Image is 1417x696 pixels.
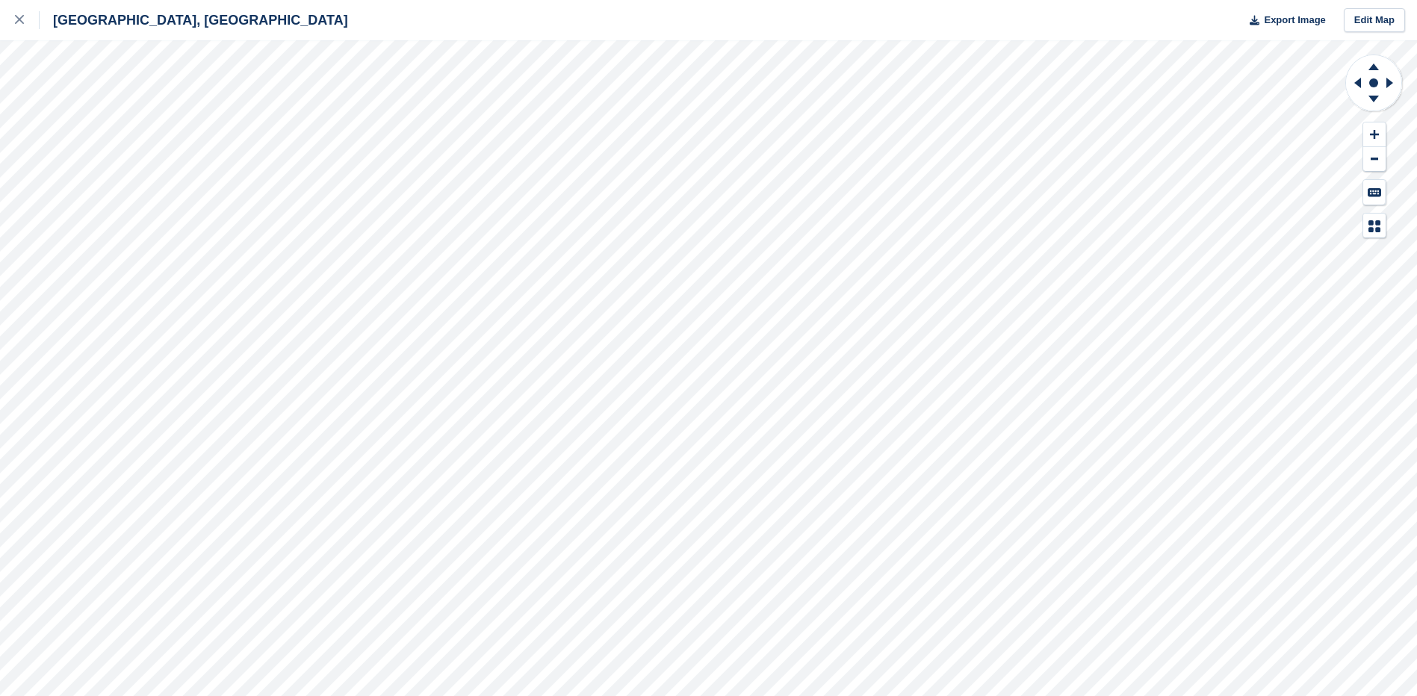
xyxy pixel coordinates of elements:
[1344,8,1405,33] a: Edit Map
[1264,13,1325,28] span: Export Image
[1241,8,1326,33] button: Export Image
[1363,147,1386,172] button: Zoom Out
[1363,180,1386,205] button: Keyboard Shortcuts
[1363,214,1386,238] button: Map Legend
[40,11,348,29] div: [GEOGRAPHIC_DATA], [GEOGRAPHIC_DATA]
[1363,122,1386,147] button: Zoom In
